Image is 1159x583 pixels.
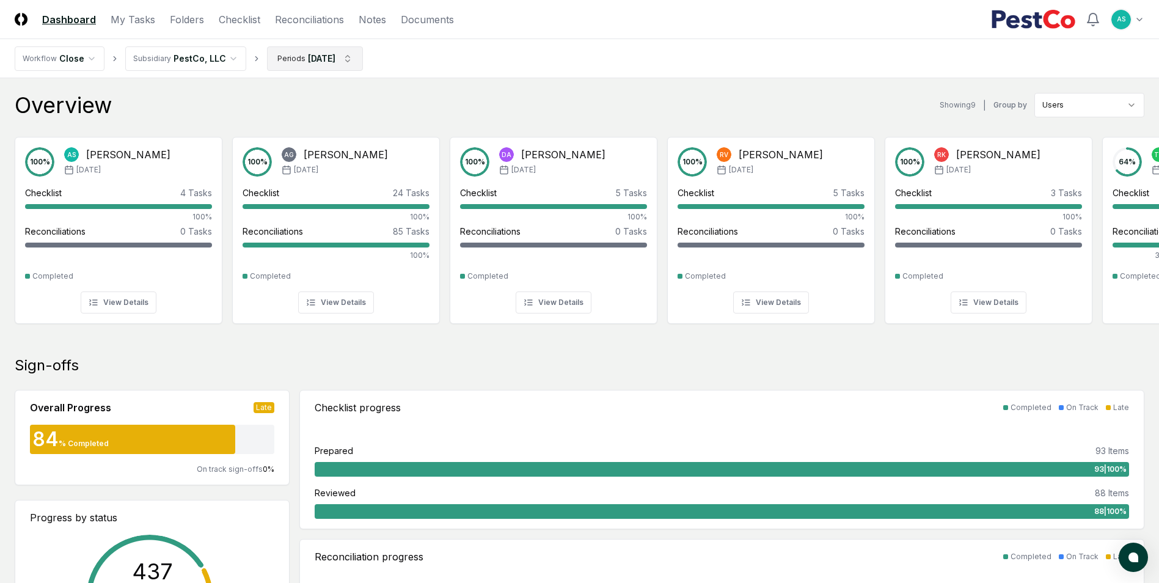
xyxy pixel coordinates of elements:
div: Completed [902,271,943,282]
div: On Track [1066,402,1099,413]
div: [PERSON_NAME] [304,147,388,162]
div: Completed [467,271,508,282]
div: Overview [15,93,112,117]
span: RV [720,150,728,159]
nav: breadcrumb [15,46,363,71]
div: Completed [1011,402,1051,413]
button: View Details [81,291,156,313]
div: 0 Tasks [180,225,212,238]
div: 0 Tasks [833,225,865,238]
button: View Details [733,291,809,313]
div: 84 [30,430,59,449]
div: Workflow [23,53,57,64]
button: View Details [298,291,374,313]
div: Reconciliations [895,225,956,238]
a: Dashboard [42,12,96,27]
div: 100% [243,211,430,222]
a: 100%RK[PERSON_NAME][DATE]Checklist3 Tasks100%Reconciliations0 TasksCompletedView Details [885,127,1092,324]
img: Logo [15,13,27,26]
img: PestCo logo [991,10,1076,29]
span: DA [502,150,511,159]
span: AS [67,150,76,159]
div: 4 Tasks [180,186,212,199]
button: atlas-launcher [1119,543,1148,572]
div: 100% [895,211,1082,222]
span: [DATE] [729,164,753,175]
div: Late [254,402,274,413]
a: Reconciliations [275,12,344,27]
div: Completed [250,271,291,282]
div: Checklist progress [315,400,401,415]
button: View Details [516,291,591,313]
span: [DATE] [294,164,318,175]
span: 93 | 100 % [1094,464,1127,475]
a: Checklist progressCompletedOn TrackLatePrepared93 Items93|100%Reviewed88 Items88|100% [299,390,1144,529]
div: Completed [1011,551,1051,562]
a: 100%RV[PERSON_NAME][DATE]Checklist5 Tasks100%Reconciliations0 TasksCompletedView Details [667,127,875,324]
div: Checklist [678,186,714,199]
div: [PERSON_NAME] [739,147,823,162]
div: Periods [277,53,305,64]
div: 0 Tasks [615,225,647,238]
span: AS [1117,15,1125,24]
div: [PERSON_NAME] [521,147,605,162]
div: [PERSON_NAME] [956,147,1040,162]
div: Showing 9 [940,100,976,111]
div: Reconciliations [678,225,738,238]
div: 100% [25,211,212,222]
span: [DATE] [946,164,971,175]
a: 100%AG[PERSON_NAME][DATE]Checklist24 Tasks100%Reconciliations85 Tasks100%CompletedView Details [232,127,440,324]
span: RK [937,150,946,159]
div: Sign-offs [15,356,1144,375]
div: Checklist [243,186,279,199]
div: 0 Tasks [1050,225,1082,238]
span: [DATE] [76,164,101,175]
label: Group by [993,101,1027,109]
div: 100% [460,211,647,222]
div: Completed [685,271,726,282]
div: Checklist [1113,186,1149,199]
div: Reviewed [315,486,356,499]
div: 24 Tasks [393,186,430,199]
div: Late [1113,402,1129,413]
div: Late [1113,551,1129,562]
button: View Details [951,291,1026,313]
div: [PERSON_NAME] [86,147,170,162]
a: Notes [359,12,386,27]
div: On Track [1066,551,1099,562]
div: 5 Tasks [833,186,865,199]
div: % Completed [59,438,109,449]
div: 93 Items [1095,444,1129,457]
a: 100%AS[PERSON_NAME][DATE]Checklist4 Tasks100%Reconciliations0 TasksCompletedView Details [15,127,222,324]
a: 100%DA[PERSON_NAME][DATE]Checklist5 Tasks100%Reconciliations0 TasksCompletedView Details [450,127,657,324]
div: Reconciliations [243,225,303,238]
div: Subsidiary [133,53,171,64]
span: 0 % [263,464,274,474]
a: My Tasks [111,12,155,27]
span: 88 | 100 % [1094,506,1127,517]
a: Checklist [219,12,260,27]
button: Periods[DATE] [267,46,363,71]
div: Prepared [315,444,353,457]
div: 100% [678,211,865,222]
button: AS [1110,9,1132,31]
div: 3 Tasks [1051,186,1082,199]
div: 85 Tasks [393,225,430,238]
span: [DATE] [511,164,536,175]
div: Checklist [895,186,932,199]
span: AG [284,150,294,159]
div: 88 Items [1095,486,1129,499]
a: Documents [401,12,454,27]
div: 5 Tasks [616,186,647,199]
div: Checklist [460,186,497,199]
div: Overall Progress [30,400,111,415]
div: 100% [243,250,430,261]
a: Folders [170,12,204,27]
div: [DATE] [308,52,335,65]
div: Reconciliations [25,225,86,238]
div: | [983,99,986,112]
div: Reconciliation progress [315,549,423,564]
div: Checklist [25,186,62,199]
span: On track sign-offs [197,464,263,474]
div: Reconciliations [460,225,521,238]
